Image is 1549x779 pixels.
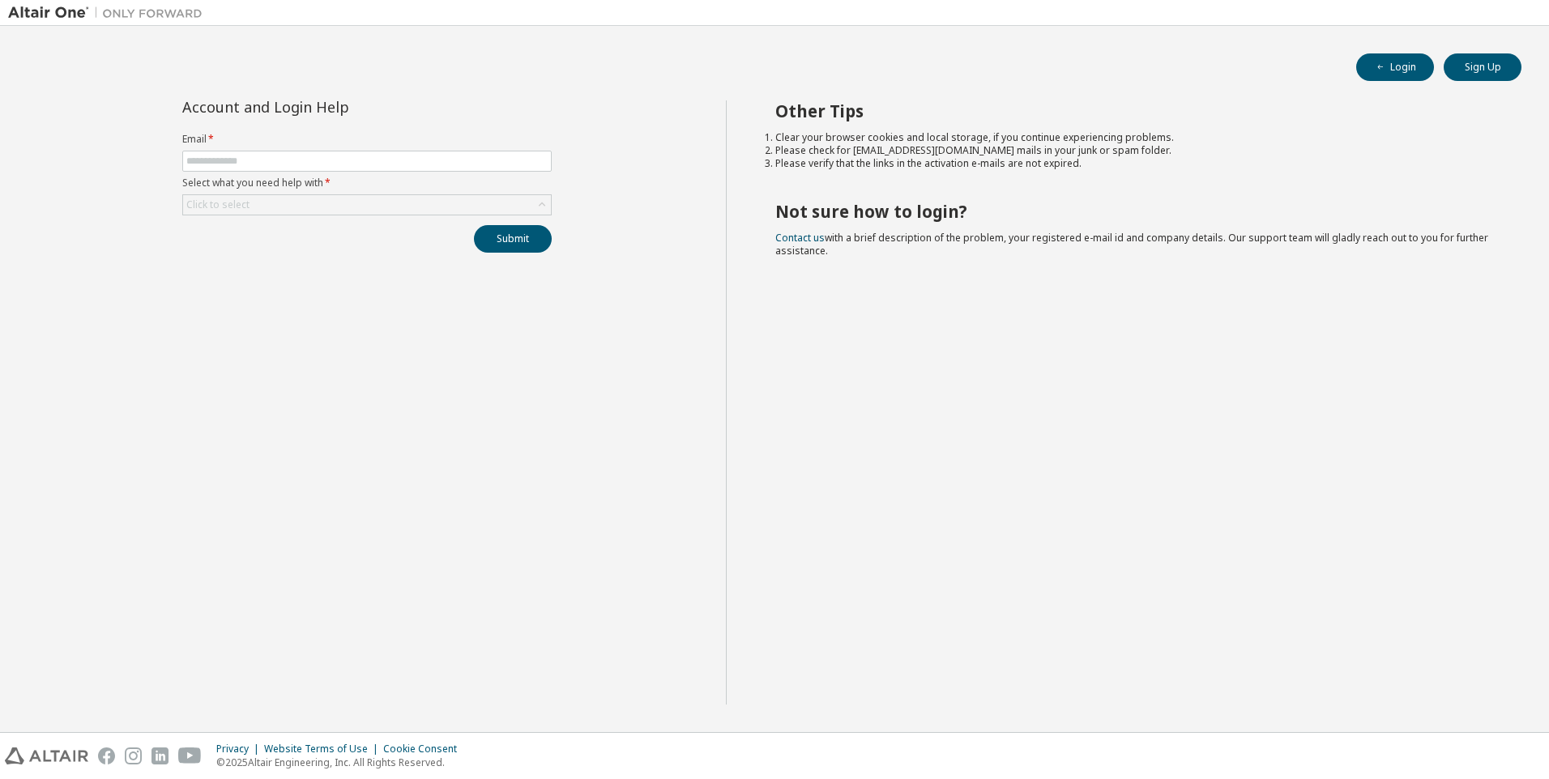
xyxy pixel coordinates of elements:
img: facebook.svg [98,747,115,764]
div: Privacy [216,743,264,756]
div: Click to select [186,198,250,211]
button: Login [1356,53,1434,81]
label: Select what you need help with [182,177,552,189]
h2: Not sure how to login? [775,201,1493,222]
li: Please verify that the links in the activation e-mails are not expired. [775,157,1493,170]
img: instagram.svg [125,747,142,764]
p: © 2025 Altair Engineering, Inc. All Rights Reserved. [216,756,467,769]
img: linkedin.svg [151,747,169,764]
button: Submit [474,225,552,253]
span: with a brief description of the problem, your registered e-mail id and company details. Our suppo... [775,231,1488,258]
div: Cookie Consent [383,743,467,756]
li: Please check for [EMAIL_ADDRESS][DOMAIN_NAME] mails in your junk or spam folder. [775,144,1493,157]
label: Email [182,133,552,146]
div: Account and Login Help [182,100,478,113]
img: altair_logo.svg [5,747,88,764]
img: youtube.svg [178,747,202,764]
button: Sign Up [1444,53,1521,81]
img: Altair One [8,5,211,21]
a: Contact us [775,231,825,245]
li: Clear your browser cookies and local storage, if you continue experiencing problems. [775,131,1493,144]
div: Website Terms of Use [264,743,383,756]
div: Click to select [183,195,551,215]
h2: Other Tips [775,100,1493,121]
